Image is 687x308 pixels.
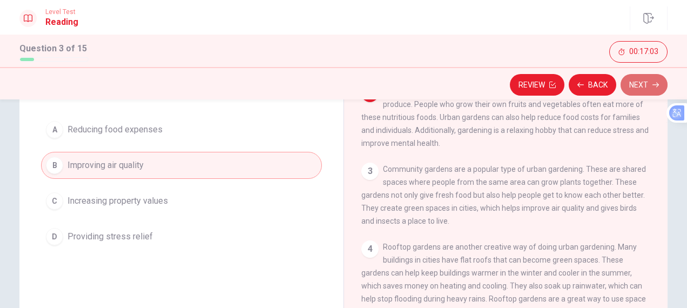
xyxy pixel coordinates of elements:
div: B [46,157,63,174]
div: D [46,228,63,245]
button: BImproving air quality [41,152,322,179]
span: Improving air quality [68,159,144,172]
div: 4 [361,240,379,258]
h1: Question 3 of 15 [19,42,89,55]
button: CIncreasing property values [41,188,322,215]
span: Increasing property values [68,195,168,207]
button: DProviding stress relief [41,223,322,250]
span: Providing stress relief [68,230,153,243]
span: Reducing food expenses [68,123,163,136]
span: One of the main benefits of urban gardening is access to fresh, healthy produce. People who grow ... [361,87,649,148]
div: C [46,192,63,210]
button: 00:17:03 [609,41,668,63]
span: Level Test [45,8,78,16]
span: Community gardens are a popular type of urban gardening. These are shared spaces where people fro... [361,165,646,225]
div: 3 [361,163,379,180]
button: Back [569,74,616,96]
div: A [46,121,63,138]
span: 00:17:03 [629,48,658,56]
h1: Reading [45,16,78,29]
button: Next [621,74,668,96]
button: AReducing food expenses [41,116,322,143]
button: Review [510,74,564,96]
